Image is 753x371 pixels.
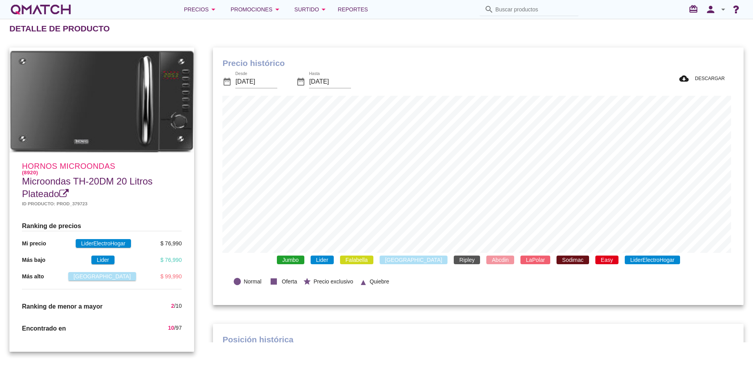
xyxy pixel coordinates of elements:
[222,57,734,69] h1: Precio histórico
[679,74,692,83] i: cloud_download
[319,5,328,14] i: arrow_drop_down
[224,2,288,17] button: Promociones
[231,5,282,14] div: Promociones
[9,22,110,35] h2: Detalle de producto
[178,2,224,17] button: Precios
[340,256,373,264] span: Falabella
[184,5,218,14] div: Precios
[171,303,174,309] span: 2
[359,276,368,285] i: ▲
[273,5,282,14] i: arrow_drop_down
[692,75,725,82] span: DESCARGAR
[380,256,448,264] span: [GEOGRAPHIC_DATA]
[168,324,182,333] div: /
[625,256,680,264] span: LiderElectroHogar
[22,200,182,207] h5: Id producto: PROD_379723
[484,5,494,14] i: search
[22,325,66,332] span: Encontrado en
[454,256,480,264] span: Ripley
[557,256,589,264] span: Sodimac
[313,278,353,286] span: Precio exclusivo
[160,239,182,248] div: $ 76,990
[282,278,297,286] span: Oferta
[520,256,550,264] span: LaPolar
[267,275,280,288] i: stop
[22,170,182,175] h6: (8920)
[209,5,218,14] i: arrow_drop_down
[68,272,136,281] span: [GEOGRAPHIC_DATA]
[22,239,46,248] p: Mi precio
[22,303,102,310] span: Ranking de menor a mayor
[22,221,182,231] h3: Ranking de precios
[689,4,701,14] i: redeem
[495,3,574,16] input: Buscar productos
[171,302,182,311] div: /
[335,2,371,17] a: Reportes
[22,176,153,199] span: Microondas TH-20DM 20 Litros Plateado
[9,2,72,17] a: white-qmatch-logo
[222,77,232,86] i: date_range
[288,2,335,17] button: Surtido
[233,277,242,286] i: lens
[703,4,718,15] i: person
[176,325,182,331] span: 97
[296,77,306,86] i: date_range
[160,272,182,281] div: $ 99,990
[295,5,329,14] div: Surtido
[222,333,734,346] h1: Posición histórica
[673,71,731,86] button: DESCARGAR
[486,256,514,264] span: Abcdin
[176,303,182,309] span: 10
[311,256,334,264] span: Lider
[235,75,277,88] input: Desde
[22,256,45,264] p: Más bajo
[369,278,389,286] span: Quiebre
[160,256,182,264] div: $ 76,990
[168,325,174,331] span: 10
[244,278,261,286] span: Normal
[309,75,351,88] input: Hasta
[718,5,728,14] i: arrow_drop_down
[22,162,182,175] h4: Hornos microondas
[22,272,44,281] p: Más alto
[277,256,304,264] span: Jumbo
[76,239,131,248] span: LiderElectroHogar
[595,256,618,264] span: Easy
[338,5,368,14] span: Reportes
[303,277,311,286] i: star
[91,256,115,264] span: Lider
